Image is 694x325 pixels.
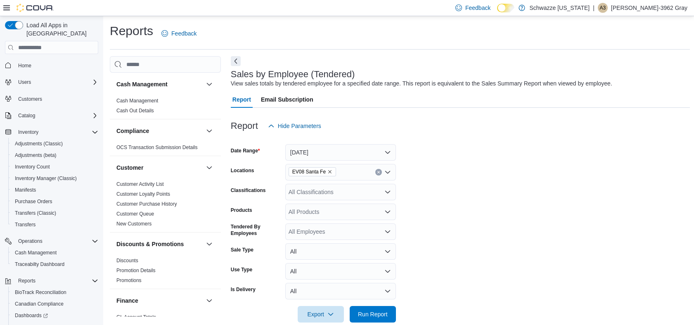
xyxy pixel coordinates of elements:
a: Manifests [12,185,39,195]
a: New Customers [116,221,152,227]
p: | [593,3,595,13]
a: Customer Loyalty Points [116,191,170,197]
div: Compliance [110,142,221,156]
span: Inventory Manager (Classic) [15,175,77,182]
span: Cash Out Details [116,107,154,114]
span: Discounts [116,257,138,264]
a: Traceabilty Dashboard [12,259,68,269]
span: Cash Management [15,249,57,256]
label: Products [231,207,252,214]
button: Finance [116,297,203,305]
span: Adjustments (beta) [12,150,98,160]
span: Dashboards [12,311,98,320]
span: Promotions [116,277,142,284]
button: Discounts & Promotions [204,239,214,249]
label: Date Range [231,147,260,154]
button: Hide Parameters [265,118,324,134]
a: Cash Management [116,98,158,104]
div: Cash Management [110,96,221,119]
span: Feedback [465,4,490,12]
span: Home [18,62,31,69]
a: Customer Purchase History [116,201,177,207]
button: All [285,243,396,260]
span: Inventory [15,127,98,137]
button: Operations [15,236,46,246]
button: Catalog [15,111,38,121]
a: Customer Queue [116,211,154,217]
span: Export [303,306,339,323]
p: Schwazze [US_STATE] [529,3,590,13]
span: OCS Transaction Submission Details [116,144,198,151]
a: Feedback [158,25,200,42]
button: Inventory [15,127,42,137]
button: Canadian Compliance [8,298,102,310]
span: A3 [599,3,606,13]
span: Manifests [15,187,36,193]
button: Run Report [350,306,396,323]
button: Cash Management [8,247,102,259]
span: Traceabilty Dashboard [15,261,64,268]
span: BioTrack Reconciliation [12,287,98,297]
img: Cova [17,4,54,12]
span: Reports [15,276,98,286]
h3: Sales by Employee (Tendered) [231,69,355,79]
label: Locations [231,167,254,174]
button: Transfers (Classic) [8,207,102,219]
a: Cash Out Details [116,108,154,114]
button: Customers [2,93,102,105]
a: BioTrack Reconciliation [12,287,70,297]
button: Reports [2,275,102,287]
button: Export [298,306,344,323]
a: Promotion Details [116,268,156,273]
button: Open list of options [384,189,391,195]
label: Tendered By Employees [231,223,282,237]
h3: Customer [116,164,143,172]
span: Load All Apps in [GEOGRAPHIC_DATA] [23,21,98,38]
h1: Reports [110,23,153,39]
button: BioTrack Reconciliation [8,287,102,298]
a: Customer Activity List [116,181,164,187]
button: Inventory Count [8,161,102,173]
span: Inventory Manager (Classic) [12,173,98,183]
div: Alfred-3962 Gray [598,3,608,13]
span: Adjustments (Classic) [15,140,63,147]
span: Inventory Count [15,164,50,170]
a: Inventory Manager (Classic) [12,173,80,183]
button: Open list of options [384,209,391,215]
span: Inventory Count [12,162,98,172]
a: Cash Management [12,248,60,258]
a: Transfers [12,220,39,230]
div: View sales totals by tendered employee for a specified date range. This report is equivalent to t... [231,79,612,88]
span: Users [18,79,31,85]
span: Cash Management [116,97,158,104]
a: Adjustments (beta) [12,150,60,160]
a: OCS Transaction Submission Details [116,145,198,150]
span: Feedback [171,29,197,38]
span: Transfers (Classic) [12,208,98,218]
button: Catalog [2,110,102,121]
a: Promotions [116,278,142,283]
span: Customers [18,96,42,102]
span: Customer Activity List [116,181,164,187]
button: Customer [204,163,214,173]
a: Dashboards [12,311,51,320]
span: Operations [18,238,43,244]
div: Discounts & Promotions [110,256,221,289]
button: Cash Management [204,79,214,89]
h3: Finance [116,297,138,305]
button: Manifests [8,184,102,196]
a: Dashboards [8,310,102,321]
button: Adjustments (beta) [8,149,102,161]
button: All [285,263,396,280]
button: Discounts & Promotions [116,240,203,248]
button: Users [15,77,34,87]
span: Purchase Orders [12,197,98,206]
span: Adjustments (beta) [15,152,57,159]
span: Inventory [18,129,38,135]
input: Dark Mode [497,4,514,12]
button: Traceabilty Dashboard [8,259,102,270]
button: Transfers [8,219,102,230]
